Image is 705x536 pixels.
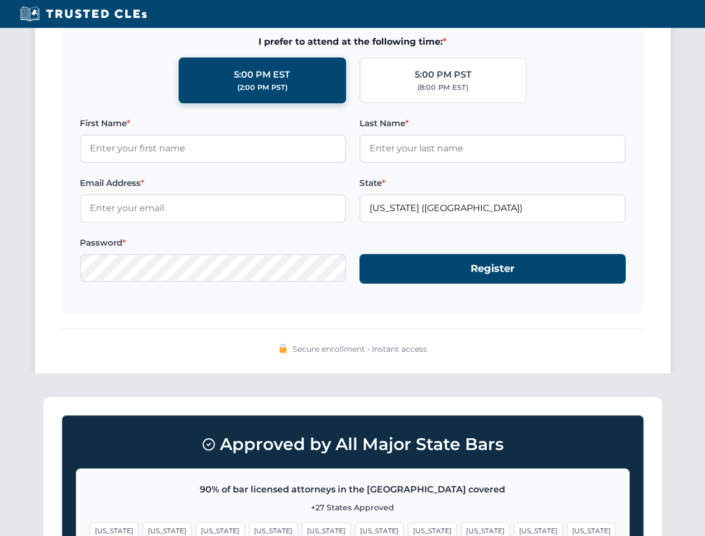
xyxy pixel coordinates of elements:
[90,501,616,514] p: +27 States Approved
[292,343,427,355] span: Secure enrollment • Instant access
[237,82,287,93] div: (2:00 PM PST)
[80,176,346,190] label: Email Address
[415,68,472,82] div: 5:00 PM PST
[17,6,150,22] img: Trusted CLEs
[359,135,626,162] input: Enter your last name
[359,176,626,190] label: State
[418,82,468,93] div: (8:00 PM EST)
[279,344,287,353] img: 🔒
[80,35,626,49] span: I prefer to attend at the following time:
[80,236,346,250] label: Password
[359,254,626,284] button: Register
[76,429,630,460] h3: Approved by All Major State Bars
[90,482,616,497] p: 90% of bar licensed attorneys in the [GEOGRAPHIC_DATA] covered
[359,117,626,130] label: Last Name
[80,194,346,222] input: Enter your email
[234,68,290,82] div: 5:00 PM EST
[359,194,626,222] input: Florida (FL)
[80,117,346,130] label: First Name
[80,135,346,162] input: Enter your first name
